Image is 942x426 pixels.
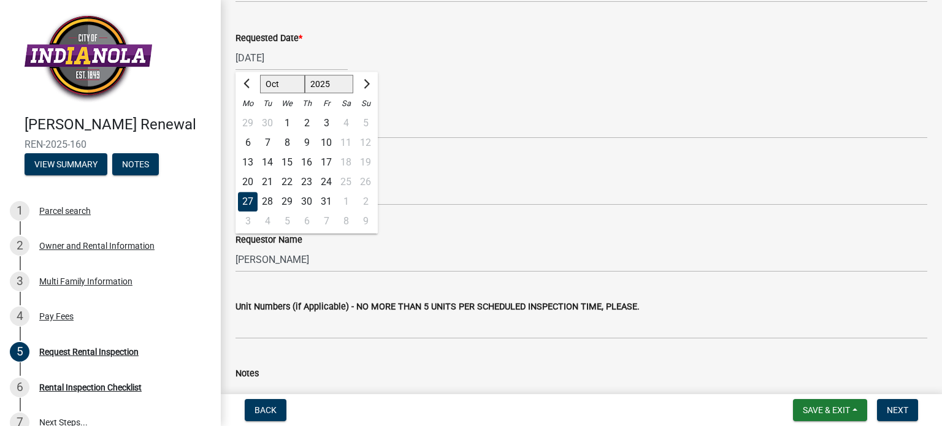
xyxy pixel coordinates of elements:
[10,378,29,397] div: 6
[297,113,316,133] div: 2
[258,133,277,153] div: Tuesday, October 7, 2025
[39,312,74,321] div: Pay Fees
[25,116,211,134] h4: [PERSON_NAME] Renewal
[258,133,277,153] div: 7
[238,172,258,192] div: 20
[258,192,277,211] div: 28
[277,94,297,113] div: We
[336,94,356,113] div: Sa
[316,192,336,211] div: Friday, October 31, 2025
[297,133,316,153] div: Thursday, October 9, 2025
[240,74,255,94] button: Previous month
[238,211,258,231] div: 3
[238,94,258,113] div: Mo
[316,153,336,172] div: 17
[258,113,277,133] div: 30
[316,211,336,231] div: Friday, November 7, 2025
[258,153,277,172] div: 14
[260,75,305,93] select: Select month
[235,303,640,311] label: Unit Numbers (if Applicable) - NO MORE THAN 5 UNITS PER SCHEDULED INSPECTION TIME, PLEASE.
[277,133,297,153] div: Wednesday, October 8, 2025
[356,94,375,113] div: Su
[297,192,316,211] div: 30
[238,133,258,153] div: 6
[10,201,29,221] div: 1
[258,192,277,211] div: Tuesday, October 28, 2025
[277,133,297,153] div: 8
[258,172,277,192] div: 21
[277,211,297,231] div: Wednesday, November 5, 2025
[297,153,316,172] div: 16
[25,153,107,175] button: View Summary
[235,370,259,378] label: Notes
[305,75,354,93] select: Select year
[277,211,297,231] div: 5
[255,405,277,415] span: Back
[10,306,29,326] div: 4
[803,405,850,415] span: Save & Exit
[297,94,316,113] div: Th
[112,153,159,175] button: Notes
[316,172,336,192] div: 24
[277,192,297,211] div: Wednesday, October 29, 2025
[238,113,258,133] div: 29
[238,153,258,172] div: Monday, October 13, 2025
[235,34,302,43] label: Requested Date
[235,236,302,245] label: Requestor Name
[316,94,336,113] div: Fr
[235,45,348,70] input: mm/dd/yyyy
[245,399,286,421] button: Back
[316,211,336,231] div: 7
[238,133,258,153] div: Monday, October 6, 2025
[316,133,336,153] div: Friday, October 10, 2025
[297,192,316,211] div: Thursday, October 30, 2025
[258,172,277,192] div: Tuesday, October 21, 2025
[258,94,277,113] div: Tu
[39,348,139,356] div: Request Rental Inspection
[316,172,336,192] div: Friday, October 24, 2025
[39,207,91,215] div: Parcel search
[277,153,297,172] div: Wednesday, October 15, 2025
[277,172,297,192] div: 22
[277,153,297,172] div: 15
[238,192,258,211] div: 27
[297,172,316,192] div: 23
[316,133,336,153] div: 10
[316,113,336,133] div: Friday, October 3, 2025
[258,211,277,231] div: 4
[10,272,29,291] div: 3
[258,113,277,133] div: Tuesday, September 30, 2025
[112,160,159,170] wm-modal-confirm: Notes
[297,211,316,231] div: Thursday, November 6, 2025
[358,74,373,94] button: Next month
[297,172,316,192] div: Thursday, October 23, 2025
[793,399,867,421] button: Save & Exit
[277,192,297,211] div: 29
[238,211,258,231] div: Monday, November 3, 2025
[238,113,258,133] div: Monday, September 29, 2025
[25,13,152,103] img: City of Indianola, Iowa
[238,153,258,172] div: 13
[316,113,336,133] div: 3
[39,277,132,286] div: Multi Family Information
[258,153,277,172] div: Tuesday, October 14, 2025
[10,342,29,362] div: 5
[25,139,196,150] span: REN-2025-160
[877,399,918,421] button: Next
[39,242,155,250] div: Owner and Rental Information
[238,172,258,192] div: Monday, October 20, 2025
[297,153,316,172] div: Thursday, October 16, 2025
[277,172,297,192] div: Wednesday, October 22, 2025
[887,405,908,415] span: Next
[297,113,316,133] div: Thursday, October 2, 2025
[297,133,316,153] div: 9
[277,113,297,133] div: Wednesday, October 1, 2025
[316,192,336,211] div: 31
[258,211,277,231] div: Tuesday, November 4, 2025
[316,153,336,172] div: Friday, October 17, 2025
[25,160,107,170] wm-modal-confirm: Summary
[238,192,258,211] div: Monday, October 27, 2025
[297,211,316,231] div: 6
[277,113,297,133] div: 1
[39,383,142,392] div: Rental Inspection Checklist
